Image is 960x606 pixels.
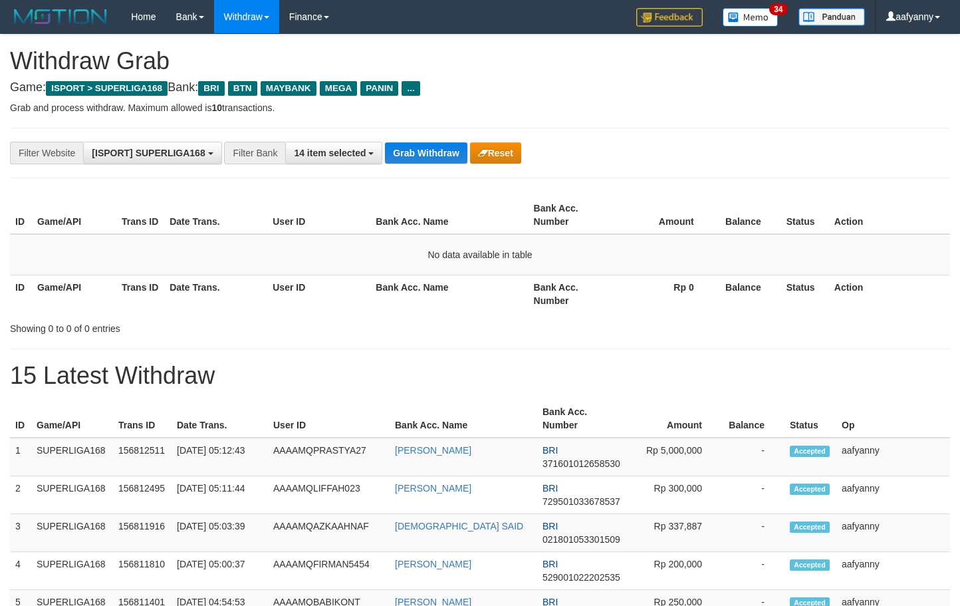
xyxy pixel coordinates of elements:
strong: 10 [211,102,222,113]
th: Rp 0 [613,275,714,313]
th: Balance [714,275,781,313]
span: Copy 371601012658530 to clipboard [542,458,620,469]
td: aafyanny [836,552,950,590]
td: aafyanny [836,514,950,552]
td: 1 [10,438,31,476]
th: Game/API [32,275,116,313]
td: SUPERLIGA168 [31,552,113,590]
div: Showing 0 to 0 of 0 entries [10,317,390,335]
td: 156812495 [113,476,172,514]
th: Status [784,400,836,438]
button: Reset [470,142,521,164]
h1: Withdraw Grab [10,48,950,75]
th: ID [10,275,32,313]
button: [ISPORT] SUPERLIGA168 [83,142,221,164]
th: ID [10,400,31,438]
th: Trans ID [113,400,172,438]
td: - [722,514,784,552]
td: 156812511 [113,438,172,476]
td: [DATE] 05:00:37 [172,552,268,590]
th: Amount [613,196,714,234]
th: Bank Acc. Name [390,400,537,438]
th: Trans ID [116,196,164,234]
img: panduan.png [798,8,865,26]
span: Accepted [790,522,830,533]
span: Accepted [790,446,830,457]
th: Date Trans. [172,400,268,438]
a: [PERSON_NAME] [395,445,471,456]
td: 156811810 [113,552,172,590]
img: Button%20Memo.svg [723,8,779,27]
span: BRI [542,559,558,569]
td: AAAAMQFIRMAN5454 [268,552,390,590]
td: - [722,438,784,476]
th: User ID [267,275,370,313]
span: MEGA [320,81,358,96]
td: [DATE] 05:11:44 [172,476,268,514]
span: PANIN [360,81,398,96]
span: BRI [542,521,558,531]
img: MOTION_logo.png [10,7,111,27]
th: Action [829,196,950,234]
h1: 15 Latest Withdraw [10,363,950,389]
span: Copy 529001022202535 to clipboard [542,572,620,583]
span: Accepted [790,559,830,571]
td: [DATE] 05:12:43 [172,438,268,476]
span: ISPORT > SUPERLIGA168 [46,81,168,96]
span: Copy 729501033678537 to clipboard [542,496,620,507]
span: [ISPORT] SUPERLIGA168 [92,148,205,158]
td: SUPERLIGA168 [31,514,113,552]
td: Rp 5,000,000 [628,438,722,476]
span: BRI [542,483,558,494]
th: Date Trans. [164,196,267,234]
th: Bank Acc. Number [529,196,613,234]
td: 156811916 [113,514,172,552]
a: [PERSON_NAME] [395,559,471,569]
td: AAAAMQPRASTYA27 [268,438,390,476]
span: MAYBANK [261,81,316,96]
img: Feedback.jpg [636,8,703,27]
button: Grab Withdraw [385,142,467,164]
th: Amount [628,400,722,438]
th: Action [829,275,950,313]
th: Trans ID [116,275,164,313]
td: 4 [10,552,31,590]
th: Op [836,400,950,438]
button: 14 item selected [285,142,382,164]
td: Rp 337,887 [628,514,722,552]
th: Bank Acc. Name [370,275,528,313]
span: Copy 021801053301509 to clipboard [542,534,620,545]
th: Game/API [32,196,116,234]
th: Balance [714,196,781,234]
span: BTN [228,81,257,96]
th: Bank Acc. Number [529,275,613,313]
span: BRI [198,81,224,96]
h4: Game: Bank: [10,81,950,94]
th: User ID [267,196,370,234]
th: User ID [268,400,390,438]
td: aafyanny [836,476,950,514]
th: Bank Acc. Number [537,400,628,438]
td: SUPERLIGA168 [31,476,113,514]
td: 2 [10,476,31,514]
th: Balance [722,400,784,438]
th: Bank Acc. Name [370,196,528,234]
th: Status [781,196,829,234]
p: Grab and process withdraw. Maximum allowed is transactions. [10,101,950,114]
td: AAAAMQLIFFAH023 [268,476,390,514]
td: 3 [10,514,31,552]
span: BRI [542,445,558,456]
a: [DEMOGRAPHIC_DATA] SAID [395,521,523,531]
a: [PERSON_NAME] [395,483,471,494]
th: Date Trans. [164,275,267,313]
td: SUPERLIGA168 [31,438,113,476]
div: Filter Website [10,142,83,164]
td: No data available in table [10,234,950,275]
td: aafyanny [836,438,950,476]
span: 34 [769,3,787,15]
td: - [722,552,784,590]
td: Rp 200,000 [628,552,722,590]
td: [DATE] 05:03:39 [172,514,268,552]
td: AAAAMQAZKAAHNAF [268,514,390,552]
td: - [722,476,784,514]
